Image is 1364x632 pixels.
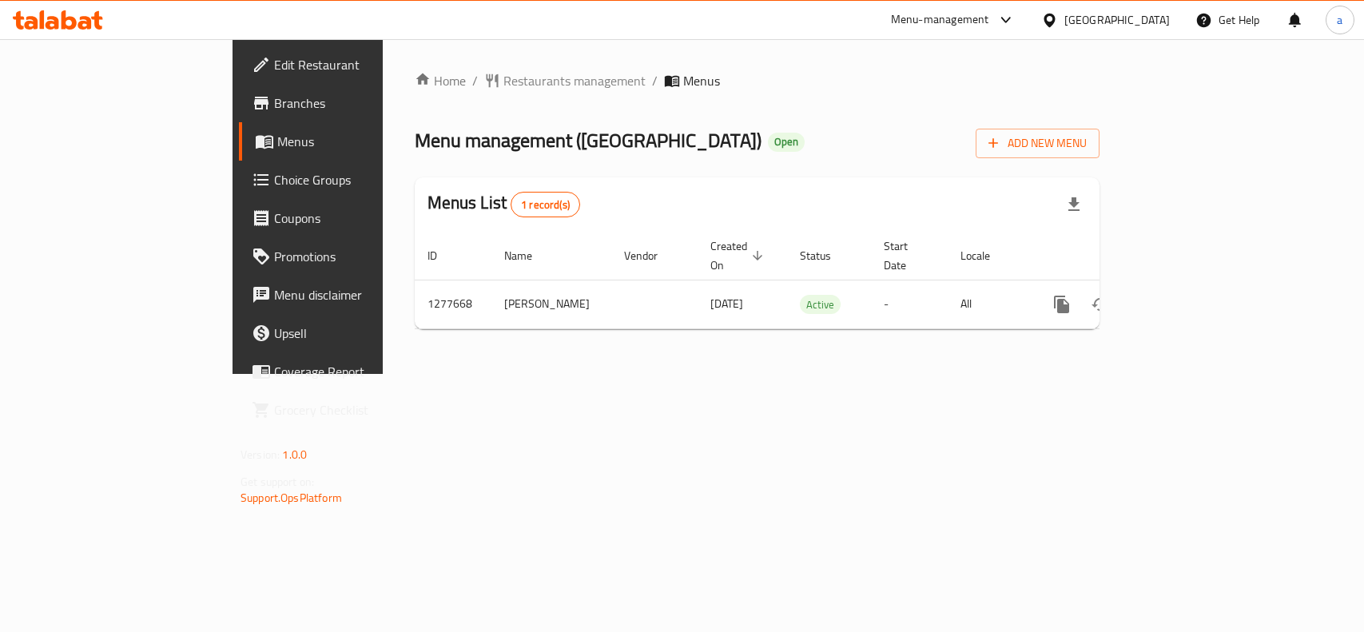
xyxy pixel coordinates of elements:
[948,280,1030,328] td: All
[1043,285,1081,324] button: more
[1064,11,1170,29] div: [GEOGRAPHIC_DATA]
[239,237,460,276] a: Promotions
[1030,232,1209,280] th: Actions
[415,71,1100,90] nav: breadcrumb
[239,314,460,352] a: Upsell
[274,285,447,304] span: Menu disclaimer
[239,122,460,161] a: Menus
[484,71,646,90] a: Restaurants management
[871,280,948,328] td: -
[960,246,1011,265] span: Locale
[274,170,447,189] span: Choice Groups
[282,444,307,465] span: 1.0.0
[239,199,460,237] a: Coupons
[274,247,447,266] span: Promotions
[1337,11,1342,29] span: a
[1081,285,1119,324] button: Change Status
[1055,185,1093,224] div: Export file
[239,46,460,84] a: Edit Restaurant
[624,246,678,265] span: Vendor
[274,209,447,228] span: Coupons
[768,133,805,152] div: Open
[274,324,447,343] span: Upsell
[511,197,579,213] span: 1 record(s)
[274,362,447,381] span: Coverage Report
[239,84,460,122] a: Branches
[239,276,460,314] a: Menu disclaimer
[472,71,478,90] li: /
[274,93,447,113] span: Branches
[277,132,447,151] span: Menus
[891,10,989,30] div: Menu-management
[491,280,611,328] td: [PERSON_NAME]
[503,71,646,90] span: Restaurants management
[239,352,460,391] a: Coverage Report
[241,487,342,508] a: Support.OpsPlatform
[274,55,447,74] span: Edit Restaurant
[988,133,1087,153] span: Add New Menu
[511,192,580,217] div: Total records count
[884,237,929,275] span: Start Date
[504,246,553,265] span: Name
[800,295,841,314] div: Active
[800,296,841,314] span: Active
[415,122,762,158] span: Menu management ( [GEOGRAPHIC_DATA] )
[710,293,743,314] span: [DATE]
[710,237,768,275] span: Created On
[241,444,280,465] span: Version:
[241,471,314,492] span: Get support on:
[800,246,852,265] span: Status
[683,71,720,90] span: Menus
[415,232,1209,329] table: enhanced table
[652,71,658,90] li: /
[976,129,1100,158] button: Add New Menu
[427,191,580,217] h2: Menus List
[239,161,460,199] a: Choice Groups
[427,246,458,265] span: ID
[768,135,805,149] span: Open
[239,391,460,429] a: Grocery Checklist
[274,400,447,419] span: Grocery Checklist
